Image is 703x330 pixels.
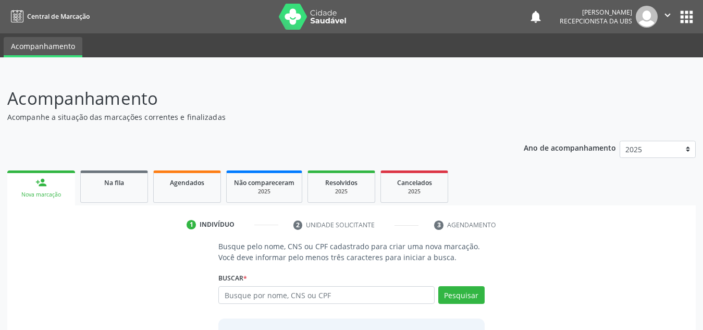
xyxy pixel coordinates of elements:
span: Cancelados [397,178,432,187]
span: Central de Marcação [27,12,90,21]
div: 2025 [315,188,367,195]
div: person_add [35,177,47,188]
span: Na fila [104,178,124,187]
p: Acompanhamento [7,85,489,112]
button:  [658,6,677,28]
button: notifications [528,9,543,24]
div: 1 [187,220,196,229]
button: Pesquisar [438,286,485,304]
span: Resolvidos [325,178,357,187]
img: img [636,6,658,28]
a: Central de Marcação [7,8,90,25]
label: Buscar [218,270,247,286]
div: 2025 [234,188,294,195]
div: Indivíduo [200,220,235,229]
p: Acompanhe a situação das marcações correntes e finalizadas [7,112,489,123]
span: Agendados [170,178,204,187]
span: Não compareceram [234,178,294,187]
span: Recepcionista da UBS [560,17,632,26]
div: 2025 [388,188,440,195]
i:  [662,9,673,21]
div: Nova marcação [15,191,68,199]
a: Acompanhamento [4,37,82,57]
p: Ano de acompanhamento [524,141,616,154]
p: Busque pelo nome, CNS ou CPF cadastrado para criar uma nova marcação. Você deve informar pelo men... [218,241,485,263]
input: Busque por nome, CNS ou CPF [218,286,435,304]
div: [PERSON_NAME] [560,8,632,17]
button: apps [677,8,696,26]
